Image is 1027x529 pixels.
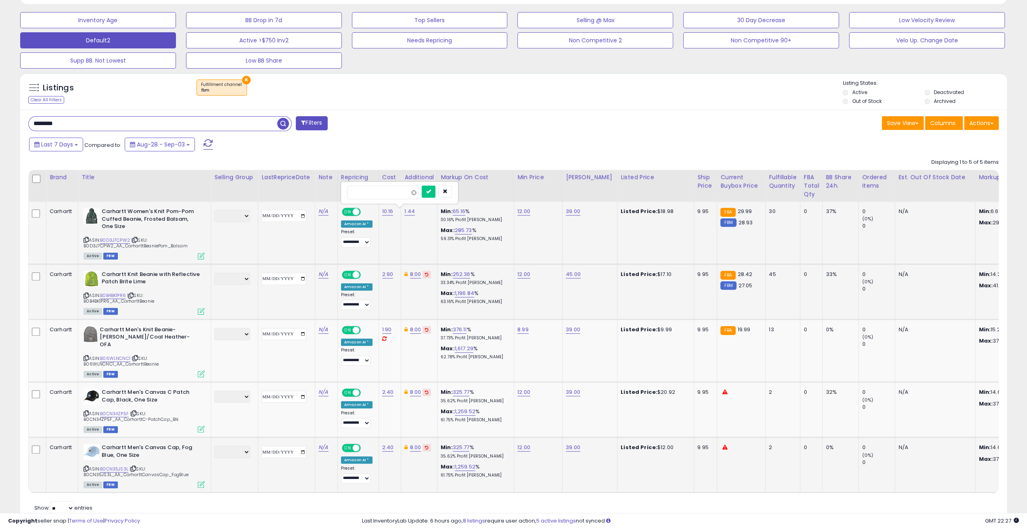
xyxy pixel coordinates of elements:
[404,272,408,277] i: This overrides the store level Additional Cost for this listing
[404,327,408,332] i: This overrides the store level Additional Cost for this listing
[862,271,895,278] div: 0
[441,473,508,478] p: 61.75% Profit [PERSON_NAME]
[100,237,130,244] a: B0D3J7CPW2
[441,208,508,223] div: %
[214,173,255,182] div: Selling Group
[100,355,130,362] a: B06WLNCNC1
[211,170,258,202] th: CSV column name: cust_attr_5_Selling Group
[84,271,205,314] div: ASIN:
[720,208,735,217] small: FBA
[84,389,100,405] img: 41CcC40SACL._SL40_.jpg
[382,173,398,182] div: Cost
[382,443,394,452] a: 2.40
[8,517,38,525] strong: Copyright
[103,481,118,488] span: FBM
[517,12,673,28] button: Selling @ Max
[441,289,455,297] b: Max:
[517,326,529,334] a: 8.99
[738,326,751,333] span: 19.99
[862,404,895,411] div: 0
[862,334,873,340] small: (0%)
[769,389,794,396] div: 2
[28,96,64,104] div: Clear All Filters
[843,79,1007,87] p: Listing States:
[242,76,251,84] button: ×
[697,173,713,190] div: Ship Price
[453,388,470,396] a: 325.77
[103,371,118,378] span: FBM
[697,444,711,451] div: 9.95
[979,455,993,463] strong: Max:
[979,270,991,278] strong: Min:
[186,52,342,69] button: Low BB Share
[84,208,205,259] div: ASIN:
[341,466,372,484] div: Preset:
[517,173,559,182] div: Min Price
[410,326,421,334] a: 8.00
[100,410,129,417] a: B0CN34ZP5F
[453,443,470,452] a: 325.77
[898,444,969,451] p: N/A
[849,32,1005,48] button: Velo Up. Change Date
[20,32,176,48] button: Default2
[343,326,353,333] span: ON
[517,270,530,278] a: 12.00
[455,345,473,353] a: 1,617.29
[100,292,126,299] a: B0B4BK1PR6
[84,308,102,315] span: All listings currently available for purchase on Amazon
[826,326,852,333] div: 0%
[261,173,312,182] div: LastRepriceDate
[425,445,429,450] i: Revert to store-level Additional Cost
[102,208,200,232] b: Carhartt Women's Knit Pom-Pom Cuffed Beanie, Frosted Balsam, One Size
[985,517,1019,525] span: 2025-09-11 22:27 GMT
[341,347,372,366] div: Preset:
[8,517,140,525] div: seller snap | |
[769,326,794,333] div: 13
[410,388,421,396] a: 8.00
[720,218,736,227] small: FBM
[404,445,408,450] i: This overrides the store level Additional Cost for this listing
[84,208,100,224] img: 41Z1uTXTw2L._SL40_.jpg
[769,173,797,190] div: Fulfillable Quantity
[738,219,753,226] span: 28.93
[720,271,735,280] small: FBA
[882,116,924,130] button: Save View
[84,271,100,287] img: 51a-AKTh5qL._SL40_.jpg
[683,32,839,48] button: Non Competitive 90+
[425,328,429,332] i: Revert to store-level Additional Cost
[621,208,688,215] div: $18.98
[621,326,657,333] b: Listed Price:
[697,389,711,396] div: 9.95
[341,283,372,291] div: Amazon AI *
[455,226,472,234] a: 285.73
[862,326,895,333] div: 0
[410,443,421,452] a: 8.00
[566,388,580,396] a: 39.00
[103,308,118,315] span: FBM
[43,82,74,94] h5: Listings
[82,173,207,182] div: Title
[341,229,372,247] div: Preset:
[50,173,75,182] div: Brand
[862,285,895,293] div: 0
[102,389,200,406] b: Carhartt Men's Canvas C Patch Cap, Black, One Size
[455,289,474,297] a: 1,196.84
[125,138,195,151] button: Aug-28 - Sep-03
[453,326,467,334] a: 376.11
[852,98,881,105] label: Out of Stock
[341,173,375,182] div: Repricing
[84,141,121,149] span: Compared to:
[931,159,999,166] div: Displaying 1 to 5 of 5 items
[455,408,475,416] a: 1,259.52
[441,388,453,396] b: Min:
[566,207,580,215] a: 39.00
[69,517,103,525] a: Terms of Use
[683,12,839,28] button: 30 Day Decrease
[382,388,394,396] a: 2.40
[404,389,408,395] i: This overrides the store level Additional Cost for this listing
[341,401,372,408] div: Amazon AI *
[898,326,969,333] p: N/A
[441,443,453,451] b: Min:
[410,270,421,278] a: 8.00
[441,408,508,423] div: %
